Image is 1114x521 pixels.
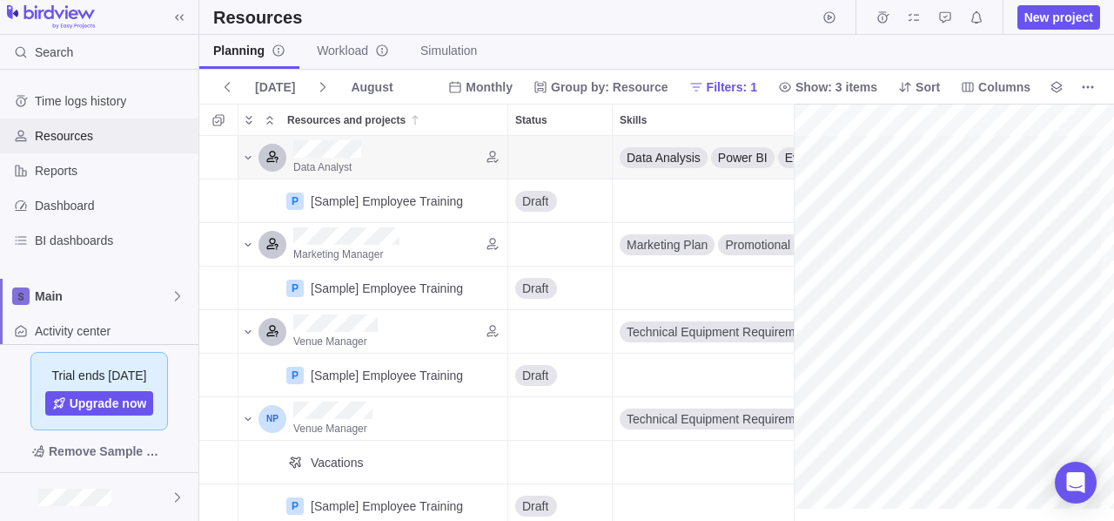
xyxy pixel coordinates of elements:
div: P [286,280,304,297]
span: BI dashboards [35,232,191,249]
span: [DATE] [255,78,295,96]
div: Data Analyst [258,144,286,172]
span: Find candidates [480,319,505,343]
div: Resources and projects [238,441,508,484]
div: Resources and projects [238,136,508,179]
span: Time logs [870,5,895,30]
span: Planning [213,42,285,59]
span: Marketing Plan [627,236,708,254]
span: Draft [522,367,548,384]
span: [DATE] [248,75,302,99]
span: Monthly [466,78,513,96]
div: Status [508,179,613,223]
span: Venue Manager [293,423,367,435]
span: Remove Sample Data [49,441,167,462]
div: P [286,367,304,384]
span: Draft [522,193,548,210]
span: Draft [522,280,548,297]
div: Resources and projects [238,223,508,267]
span: Resources and projects [287,112,406,129]
span: Sort [891,75,947,99]
span: Time logs history [35,92,191,110]
div: grid [199,136,807,521]
div: Resources and projects [238,179,508,223]
span: Filters: 1 [707,78,757,96]
div: Skills [613,267,804,310]
div: Marketing Manager [258,231,286,259]
div: Skills [613,105,803,135]
div: Skills [613,354,804,397]
span: Skills [620,112,647,129]
span: Venue Manager [293,335,367,348]
div: Status [508,441,613,484]
span: Group by: Resource [527,75,675,99]
span: Draft [522,497,548,515]
span: Event Performance Metrics [785,149,932,166]
span: More actions [1076,75,1100,99]
div: Venue Manager [258,318,286,346]
div: Status [508,397,613,441]
div: Resources and projects [238,397,508,441]
span: Columns [954,75,1037,99]
span: Marketing Manager [293,248,383,260]
span: Search [35,44,73,61]
svg: info-description [375,44,389,58]
div: P [286,193,304,210]
a: Time logs [870,13,895,27]
a: Planninginfo-description [199,35,299,69]
h2: Resources [213,5,302,30]
img: logo [7,5,95,30]
span: Approval requests [933,5,957,30]
a: Upgrade now [45,391,154,416]
span: Technical Equipment Requirements [627,323,818,341]
span: Dashboard [35,197,191,214]
div: Status [508,105,612,135]
div: Cyber Shaykh [10,487,31,508]
a: Simulation [406,35,491,69]
span: My assignments [902,5,926,30]
div: Open Intercom Messenger [1055,462,1097,504]
span: Selection mode [206,108,231,132]
span: Show: 3 items [795,78,877,96]
span: Main [35,288,171,305]
span: Resources [35,127,191,145]
span: Technical Equipment Requirements [627,410,818,428]
span: New project [1024,9,1093,26]
span: New project [1017,5,1100,30]
span: Legend [1044,75,1069,99]
span: Filters: 1 [682,75,764,99]
a: Workloadinfo-description [303,35,403,69]
span: Collapse [259,108,280,132]
div: [Sample] Employee Training [311,497,463,515]
span: Data Analysis [627,149,701,166]
span: Trial ends [DATE] [52,367,147,384]
div: Resources and projects [238,354,508,397]
span: Data Analyst [293,161,352,173]
span: Power BI [718,149,768,166]
div: Status [508,310,613,354]
a: Marketing Manager [293,245,383,262]
span: Find candidates [480,232,505,256]
span: Vacations [311,454,363,471]
div: Skills [613,136,804,179]
div: Natalie Prague [258,405,286,433]
span: Remove Sample Data [14,437,185,465]
div: Skills [613,310,804,354]
span: Group by: Resource [551,78,668,96]
span: Monthly [441,75,520,99]
span: Upgrade now [70,395,147,412]
div: Skills [613,397,804,441]
svg: info-description [272,44,285,58]
div: [Sample] Employee Training [311,367,463,384]
span: Activity center [35,322,191,340]
div: Status [508,267,613,310]
div: P [286,497,304,515]
span: Notifications [964,5,989,30]
div: Status [508,223,613,267]
span: Sort [916,78,940,96]
div: Skills [613,223,804,267]
span: Start timer [817,5,842,30]
span: Simulation [420,42,477,59]
div: Resources and projects [280,105,507,135]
